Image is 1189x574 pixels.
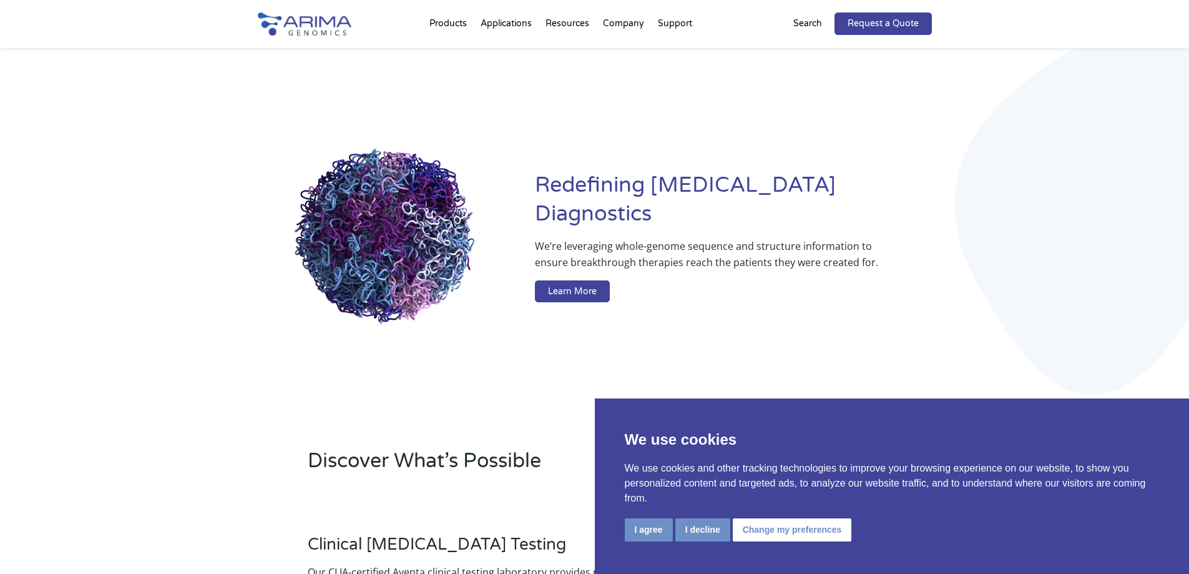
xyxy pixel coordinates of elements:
[733,518,852,542] button: Change my preferences
[535,238,881,280] p: We’re leveraging whole-genome sequence and structure information to ensure breakthrough therapies...
[625,518,673,542] button: I agree
[535,280,610,303] a: Learn More
[535,171,931,238] h1: Redefining [MEDICAL_DATA] Diagnostics
[258,12,351,36] img: Arima-Genomics-logo
[308,447,754,485] h2: Discover What’s Possible
[625,461,1160,506] p: We use cookies and other tracking technologies to improve your browsing experience on our website...
[675,518,730,542] button: I decline
[834,12,932,35] a: Request a Quote
[625,428,1160,451] p: We use cookies
[793,16,822,32] p: Search
[308,535,647,564] h3: Clinical [MEDICAL_DATA] Testing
